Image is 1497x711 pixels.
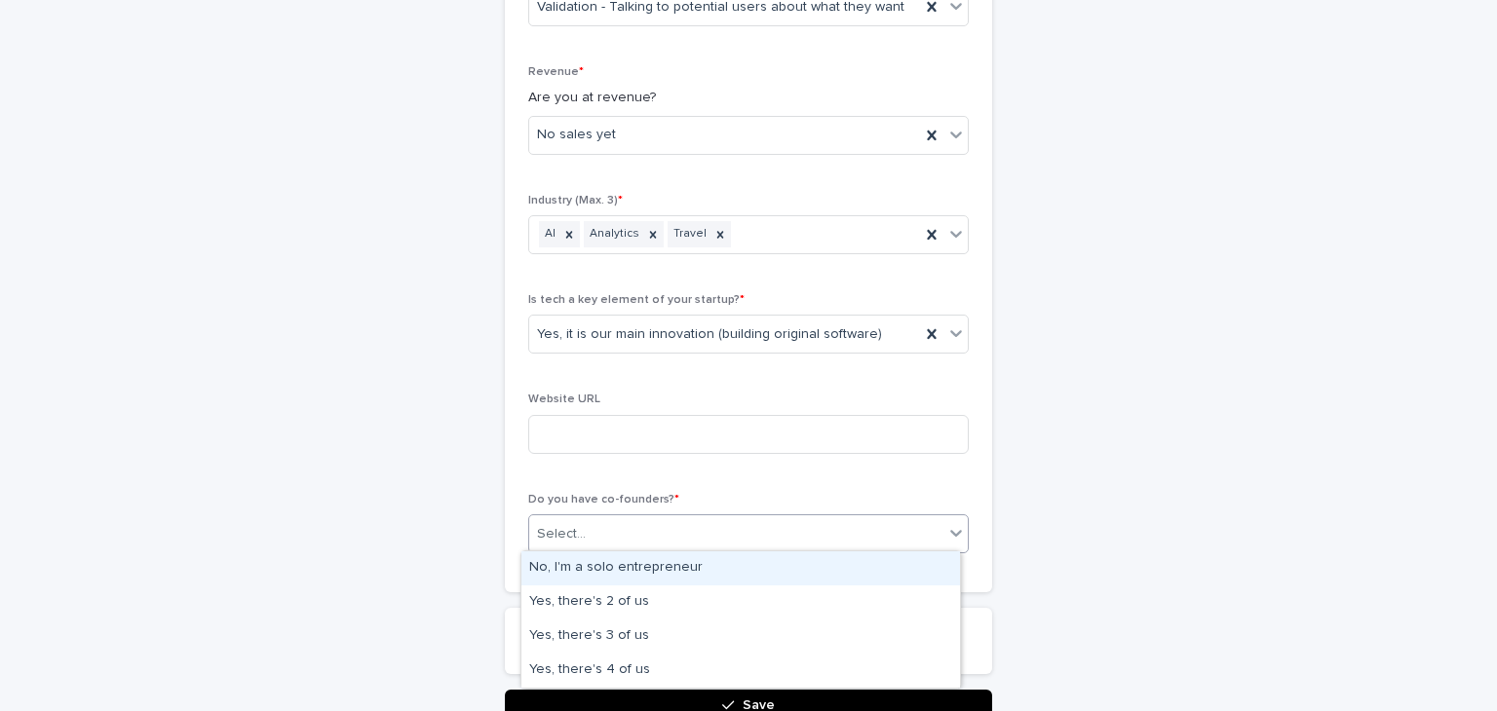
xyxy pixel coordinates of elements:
[528,393,600,405] span: Website URL
[584,221,642,247] div: Analytics
[668,221,710,247] div: Travel
[528,195,623,206] span: Industry (Max. 3)
[521,585,960,619] div: Yes, there's 2 of us
[528,494,679,505] span: Do you have co-founders?
[521,619,960,654] div: Yes, there's 3 of us
[537,324,882,345] span: Yes, it is our main innovation (building original software)
[528,66,584,78] span: Revenue
[528,88,969,108] p: Are you at revenue?
[521,551,960,585] div: No, I'm a solo entrepreneur
[521,654,960,688] div: Yes, there's 4 of us
[539,221,558,247] div: AI
[528,294,745,306] span: Is tech a key element of your startup?
[537,125,616,145] span: No sales yet
[537,524,586,544] div: Select...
